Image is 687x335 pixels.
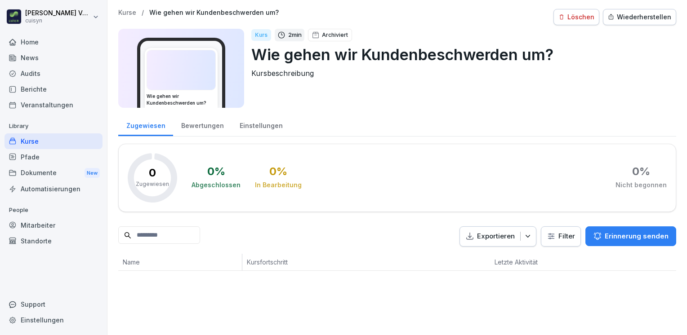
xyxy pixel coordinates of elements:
a: Einstellungen [4,312,103,328]
p: / [142,9,144,17]
button: Löschen [553,9,599,25]
a: Bewertungen [173,113,232,136]
div: Wiederherstellen [608,12,671,22]
p: People [4,203,103,217]
p: Archiviert [322,31,348,39]
a: Zugewiesen [118,113,173,136]
p: Letzte Aktivität [495,257,563,267]
a: Standorte [4,233,103,249]
p: Wie gehen wir Kundenbeschwerden um? [251,43,669,66]
a: News [4,50,103,66]
div: Filter [547,232,575,241]
div: Support [4,296,103,312]
a: DokumenteNew [4,165,103,181]
div: 0 % [632,166,650,177]
div: Dokumente [4,165,103,181]
p: Erinnerung senden [605,231,669,241]
a: Berichte [4,81,103,97]
div: In Bearbeitung [255,181,302,190]
button: Erinnerung senden [585,226,676,246]
p: 2 min [288,31,302,40]
a: Wie gehen wir Kundenbeschwerden um? [149,9,279,17]
h3: Wie gehen wir Kundenbeschwerden um? [147,93,216,106]
a: Kurse [118,9,136,17]
p: [PERSON_NAME] Völsch [25,9,91,17]
div: New [85,168,100,178]
div: Kurs [251,29,271,41]
a: Kurse [4,133,103,149]
a: Home [4,34,103,50]
p: Kursfortschritt [247,257,393,267]
a: Veranstaltungen [4,97,103,113]
a: Pfade [4,149,103,165]
a: Einstellungen [232,113,290,136]
p: 0 [149,167,156,178]
p: Name [123,257,237,267]
div: Nicht begonnen [616,181,667,190]
button: Filter [541,227,580,246]
button: Exportieren [459,226,536,247]
div: 0 % [207,166,225,177]
p: Exportieren [477,231,515,242]
p: Kursbeschreibung [251,68,669,79]
a: Mitarbeiter [4,217,103,233]
p: cuisyn [25,18,91,24]
p: Library [4,119,103,133]
button: Wiederherstellen [603,9,676,25]
div: 0 % [269,166,287,177]
a: Automatisierungen [4,181,103,197]
div: Löschen [558,12,594,22]
a: Audits [4,66,103,81]
p: Zugewiesen [136,180,169,188]
div: Abgeschlossen [192,181,241,190]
